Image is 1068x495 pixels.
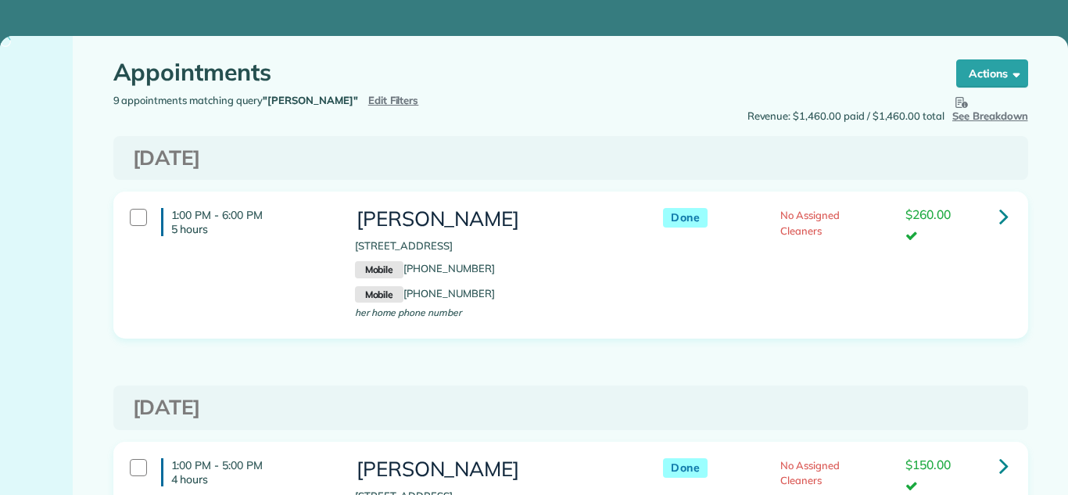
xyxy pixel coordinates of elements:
span: No Assigned Cleaners [780,209,840,237]
h3: [PERSON_NAME] [355,458,632,481]
h4: 1:00 PM - 6:00 PM [161,208,332,236]
h3: [DATE] [133,147,1009,170]
p: 4 hours [171,472,332,486]
span: Revenue: $1,460.00 paid / $1,460.00 total [747,109,944,124]
span: Done [663,208,708,228]
button: See Breakdown [952,93,1028,124]
h3: [PERSON_NAME] [355,208,632,231]
small: Mobile [355,286,403,303]
span: See Breakdown [952,93,1028,122]
h4: 1:00 PM - 5:00 PM [161,458,332,486]
p: 5 hours [171,222,332,236]
span: $150.00 [905,457,951,472]
a: Mobile[PHONE_NUMBER] [355,287,495,300]
span: her home phone number [355,307,461,318]
button: Actions [956,59,1028,88]
strong: "[PERSON_NAME]" [263,94,357,106]
span: No Assigned Cleaners [780,459,840,487]
div: 9 appointments matching query [102,93,571,109]
h3: [DATE] [133,396,1009,419]
span: $260.00 [905,206,951,222]
h1: Appointments [113,59,926,85]
a: Edit Filters [368,94,419,106]
span: Done [663,458,708,478]
small: Mobile [355,261,403,278]
a: Mobile[PHONE_NUMBER] [355,262,495,274]
p: [STREET_ADDRESS] [355,239,632,254]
